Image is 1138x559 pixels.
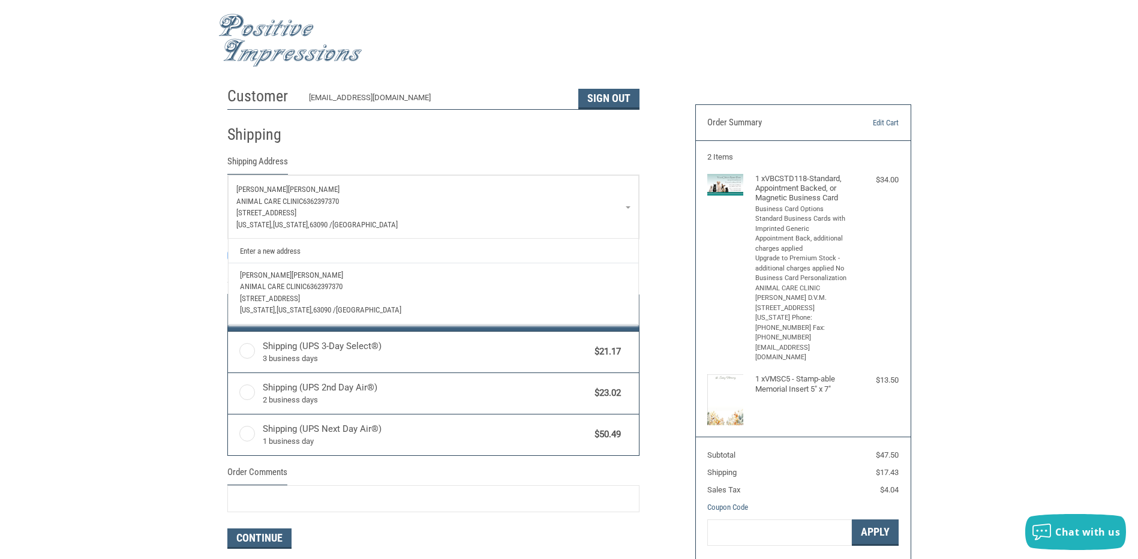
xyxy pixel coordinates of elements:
button: Sign Out [578,89,639,109]
a: Edit Cart [837,117,899,129]
span: 63090 / [310,220,332,229]
span: 6362397370 [307,282,343,291]
h4: 1 x VBCSTD118-Standard, Appointment Backed, or Magnetic Business Card [755,174,848,203]
span: Subtotal [707,450,735,459]
legend: Shipping Address [227,155,288,175]
li: Business Card Personalization ANIMAL CARE CLINIC [PERSON_NAME] D.V.M. [STREET_ADDRESS][US_STATE] ... [755,274,848,363]
h2: Customer [227,86,298,106]
span: [US_STATE], [240,305,277,314]
a: Enter a new address [234,239,632,262]
span: [US_STATE], [277,305,313,314]
span: 1 business day [263,435,589,447]
span: [PERSON_NAME] [236,185,288,194]
li: Business Card Options Standard Business Cards with Imprinted Generic Appointment Back, additional... [755,205,848,254]
div: [EMAIL_ADDRESS][DOMAIN_NAME] [309,92,566,109]
span: Shipping [707,468,737,477]
span: $4.04 [880,485,899,494]
span: 3 business days [263,353,589,365]
span: 63090 / [313,305,336,314]
span: [STREET_ADDRESS] [236,208,296,217]
span: [US_STATE], [273,220,310,229]
span: $47.50 [876,450,899,459]
img: Positive Impressions [218,14,362,67]
h4: 1 x VMSC5 - Stamp-able Memorial Insert 5" x 7" [755,374,848,394]
span: Sales Tax [707,485,740,494]
li: Upgrade to Premium Stock - additional charges applied No [755,254,848,274]
span: [GEOGRAPHIC_DATA] [332,220,398,229]
div: $34.00 [851,174,899,186]
a: Enter or select a different address [228,175,639,239]
span: [STREET_ADDRESS] [240,294,300,303]
span: 2 business days [263,394,589,406]
span: animal care clinic [236,197,303,206]
button: Continue [227,528,292,549]
span: 6362397370 [303,197,339,206]
input: Gift Certificate or Coupon Code [707,519,852,546]
button: Apply [852,519,899,546]
span: [PERSON_NAME] [240,271,292,279]
span: [GEOGRAPHIC_DATA] [336,305,401,314]
h3: Order Summary [707,117,837,129]
legend: Shipping Method [227,274,285,294]
span: $23.02 [589,386,621,400]
a: Coupon Code [707,503,748,512]
h2: Shipping [227,125,298,145]
legend: Order Comments [227,465,287,485]
span: Shipping (UPS 2nd Day Air®) [263,381,589,406]
a: [PERSON_NAME][PERSON_NAME]animal care clinic6362397370[STREET_ADDRESS][US_STATE],[US_STATE],63090... [234,263,632,324]
span: $17.43 [876,468,899,477]
span: $50.49 [589,428,621,441]
span: Chat with us [1055,525,1120,539]
span: [US_STATE], [236,220,273,229]
span: Shipping (UPS Next Day Air®) [263,422,589,447]
button: Chat with us [1025,514,1126,550]
span: [PERSON_NAME] [292,271,343,279]
span: animal care clinic [240,282,307,291]
div: $13.50 [851,374,899,386]
h3: 2 Items [707,152,899,162]
span: $21.17 [589,345,621,359]
span: [PERSON_NAME] [288,185,340,194]
label: My Billing address is the same as my Shipping address [227,251,639,260]
span: Shipping (UPS 3-Day Select®) [263,339,589,365]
